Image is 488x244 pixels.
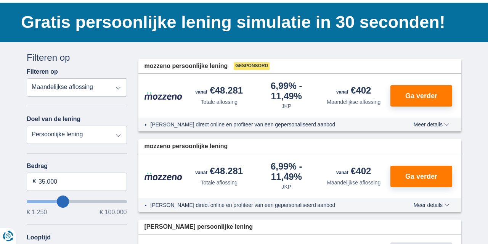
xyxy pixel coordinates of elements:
span: mozzeno persoonlijke lening [144,142,228,151]
span: Ga verder [405,92,437,99]
span: Gesponsord [234,62,270,70]
span: Meer details [414,122,449,127]
div: Totale aflossing [201,179,238,186]
div: 6,99% [256,162,317,181]
div: 6,99% [256,81,317,101]
button: Ga verder [390,166,452,187]
li: [PERSON_NAME] direct online en profiteer van een gepersonaliseerd aanbod [151,121,386,128]
span: € 1.250 [27,209,47,215]
label: Bedrag [27,163,127,170]
div: Maandelijkse aflossing [327,179,380,186]
div: €48.281 [195,86,243,97]
span: mozzeno persoonlijke lening [144,62,228,71]
label: Doel van de lening [27,116,80,123]
span: € [33,177,36,186]
span: Ga verder [405,173,437,180]
label: Filteren op [27,68,58,75]
button: Ga verder [390,85,452,107]
h1: Gratis persoonlijke lening simulatie in 30 seconden! [21,10,461,34]
label: Looptijd [27,234,51,241]
span: Meer details [414,202,449,208]
div: JKP [281,183,291,191]
div: €402 [336,166,371,177]
input: wantToBorrow [27,200,127,203]
span: [PERSON_NAME] persoonlijke lening [144,223,253,231]
button: Meer details [408,202,455,208]
img: product.pl.alt Mozzeno [144,172,183,181]
div: Totale aflossing [201,98,238,106]
button: Meer details [408,121,455,128]
div: Filteren op [27,51,127,64]
div: €48.281 [195,166,243,177]
img: product.pl.alt Mozzeno [144,92,183,100]
div: JKP [281,102,291,110]
li: [PERSON_NAME] direct online en profiteer van een gepersonaliseerd aanbod [151,201,386,209]
div: Maandelijkse aflossing [327,98,380,106]
span: € 100.000 [100,209,127,215]
div: €402 [336,86,371,97]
